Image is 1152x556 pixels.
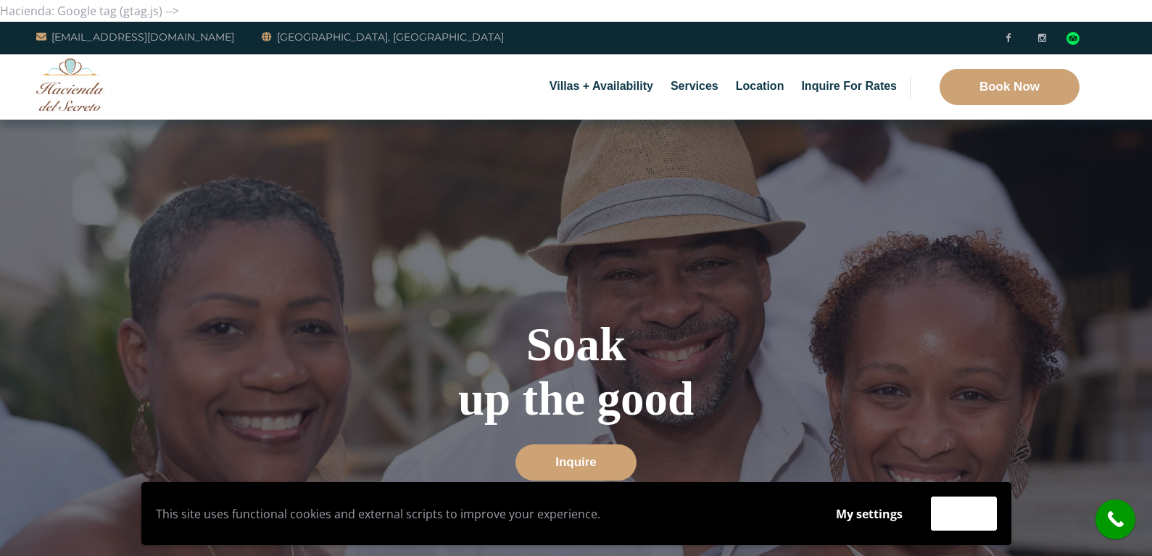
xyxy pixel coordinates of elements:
img: Tripadvisor_logomark.svg [1066,32,1080,45]
p: This site uses functional cookies and external scripts to improve your experience. [156,503,808,525]
i: call [1099,503,1132,536]
a: Villas + Availability [542,54,660,120]
a: [GEOGRAPHIC_DATA], [GEOGRAPHIC_DATA] [262,28,504,46]
button: My settings [822,497,916,531]
a: Location [729,54,792,120]
a: [EMAIL_ADDRESS][DOMAIN_NAME] [36,28,234,46]
a: Book Now [940,69,1080,105]
a: Inquire for Rates [794,54,904,120]
img: Awesome Logo [36,58,105,111]
a: Services [663,54,726,120]
a: call [1095,499,1135,539]
button: Accept [931,497,997,531]
h1: Soak up the good [152,318,1000,426]
a: Inquire [515,444,637,481]
div: Read traveler reviews on Tripadvisor [1066,32,1080,45]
